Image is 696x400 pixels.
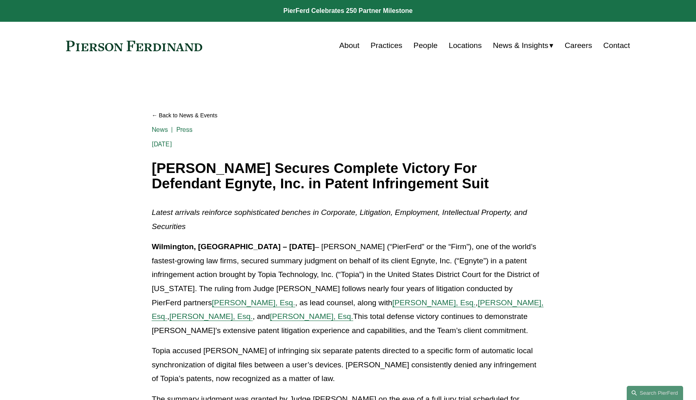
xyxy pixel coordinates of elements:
a: Locations [449,38,482,53]
a: About [339,38,359,53]
a: [PERSON_NAME], Esq. [212,298,295,307]
a: Search this site [627,386,683,400]
a: [PERSON_NAME], Esq. [392,298,476,307]
span: [DATE] [152,140,172,148]
a: Practices [371,38,402,53]
a: Contact [603,38,630,53]
a: [PERSON_NAME], Esq. [169,312,253,321]
a: Press [176,126,193,133]
p: Topia accused [PERSON_NAME] of infringing six separate patents directed to a specific form of aut... [152,344,545,386]
h1: [PERSON_NAME] Secures Complete Victory For Defendant Egnyte, Inc. in Patent Infringement Suit [152,160,545,192]
a: [PERSON_NAME], Esq. [270,312,353,321]
a: News [152,126,168,133]
em: Latest arrivals reinforce sophisticated benches in Corporate, Litigation, Employment, Intellectua... [152,208,529,231]
a: folder dropdown [493,38,554,53]
span: News & Insights [493,39,549,53]
p: – [PERSON_NAME] (“PierFerd” or the “Firm”), one of the world’s fastest-growing law firms, secured... [152,240,545,337]
strong: Wilmington, [GEOGRAPHIC_DATA] – [DATE] [152,242,315,251]
a: Careers [565,38,592,53]
a: People [414,38,438,53]
a: Back to News & Events [152,108,545,123]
